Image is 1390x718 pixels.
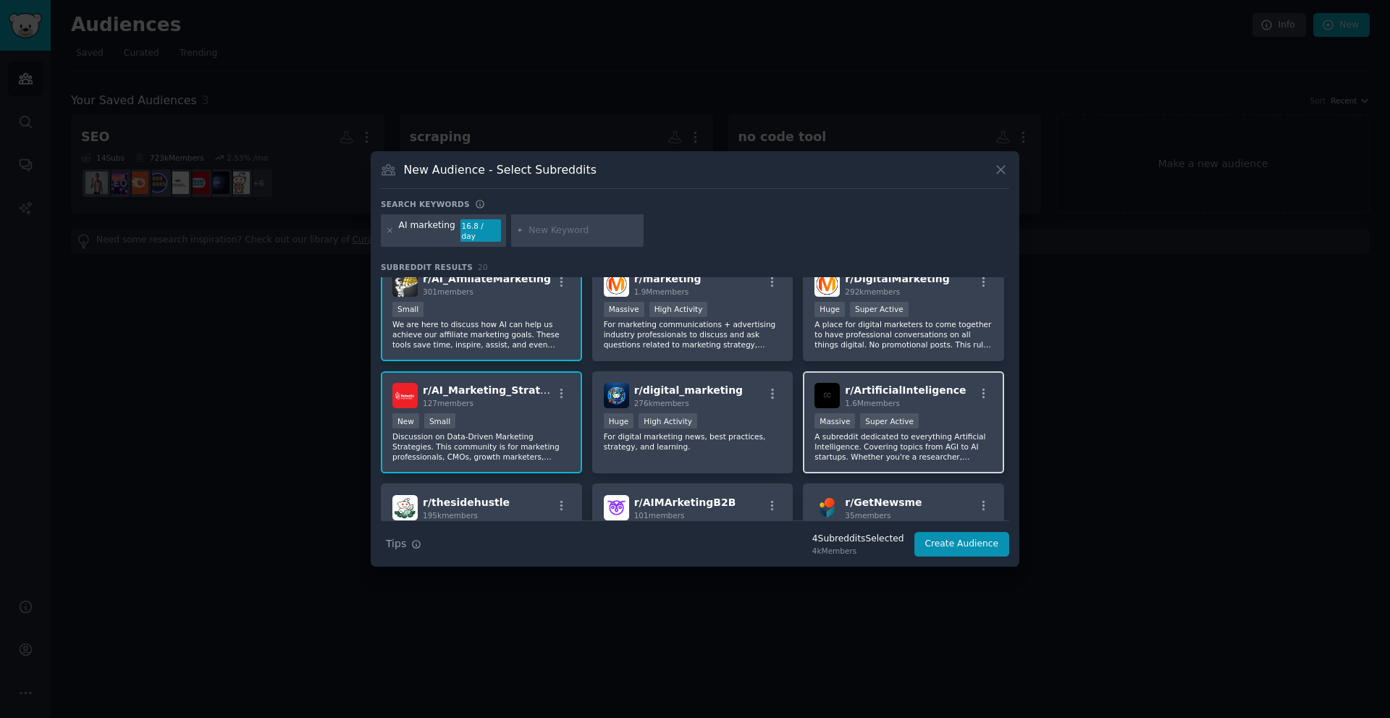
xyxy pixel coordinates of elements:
span: r/ marketing [634,273,702,284]
span: 101 members [634,511,685,520]
span: r/ DigitalMarketing [845,273,949,284]
span: r/ AIMArketingB2B [634,497,736,508]
p: For digital marketing news, best practices, strategy, and learning. [604,431,782,452]
div: 4k Members [812,546,904,556]
div: 4 Subreddit s Selected [812,533,904,546]
span: 1.6M members [845,399,900,407]
span: 292k members [845,287,900,296]
button: Create Audience [914,532,1010,557]
span: r/ thesidehustle [423,497,510,508]
div: Huge [604,413,634,428]
span: r/ GetNewsme [845,497,922,508]
img: digital_marketing [604,383,629,408]
span: 301 members [423,287,473,296]
div: Super Active [850,302,909,317]
span: Subreddit Results [381,262,473,272]
span: r/ AI_Marketing_Strategy [423,384,561,396]
div: Super Active [860,413,919,428]
span: 195k members [423,511,478,520]
span: r/ ArtificialInteligence [845,384,966,396]
img: thesidehustle [392,495,418,520]
p: For marketing communications + advertising industry professionals to discuss and ask questions re... [604,319,782,350]
p: Discussion on Data-Driven Marketing Strategies. This community is for marketing professionals, CM... [392,431,570,462]
p: We are here to discuss how AI can help us achieve our affiliate marketing goals. These tools save... [392,319,570,350]
img: marketing [604,271,629,297]
img: AI_AffiliateMarketing [392,271,418,297]
img: AIMArketingB2B [604,495,629,520]
input: New Keyword [528,224,639,237]
span: 127 members [423,399,473,407]
span: 20 [478,263,488,271]
img: DigitalMarketing [814,271,840,297]
div: High Activity [649,302,708,317]
div: AI marketing [399,219,455,242]
span: 276k members [634,399,689,407]
div: High Activity [639,413,697,428]
span: Tips [386,536,406,552]
img: GetNewsme [814,495,840,520]
p: A place for digital marketers to come together to have professional conversations on all things d... [814,319,993,350]
div: New [392,413,419,428]
div: Huge [814,302,845,317]
span: r/ digital_marketing [634,384,743,396]
h3: Search keywords [381,199,470,209]
div: Massive [814,413,855,428]
img: ArtificialInteligence [814,383,840,408]
button: Tips [381,531,426,557]
div: Small [392,302,424,317]
span: 35 members [845,511,890,520]
div: 16.8 / day [460,219,501,242]
p: A subreddit dedicated to everything Artificial Intelligence. Covering topics from AGI to AI start... [814,431,993,462]
div: Small [424,413,455,428]
span: r/ AI_AffiliateMarketing [423,273,551,284]
h3: New Audience - Select Subreddits [404,162,597,177]
span: 1.9M members [634,287,689,296]
img: AI_Marketing_Strategy [392,383,418,408]
div: Massive [604,302,644,317]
